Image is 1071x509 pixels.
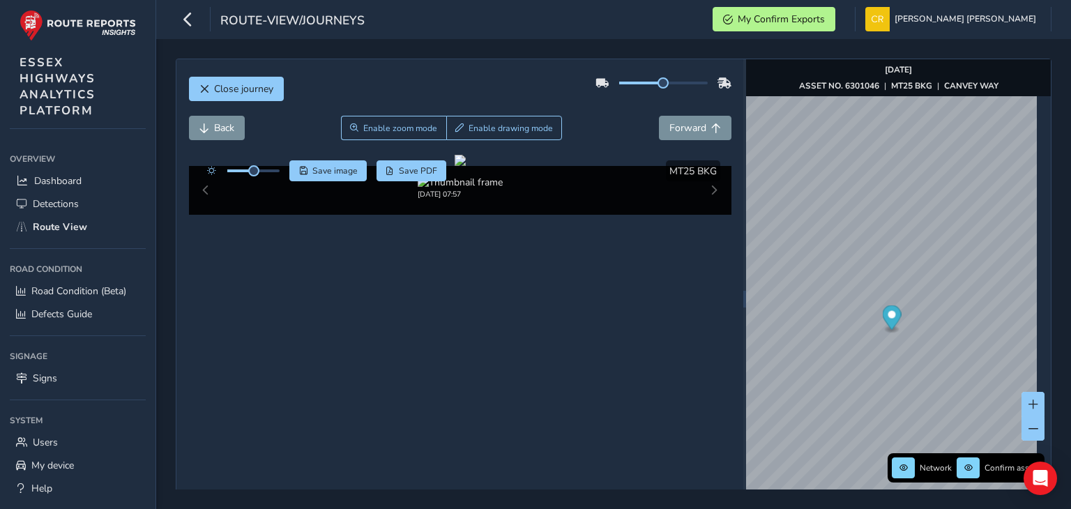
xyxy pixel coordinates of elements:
button: Draw [446,116,563,140]
img: rr logo [20,10,136,41]
span: Back [214,121,234,135]
span: Confirm assets [985,462,1040,473]
span: Close journey [214,82,273,96]
a: Help [10,477,146,500]
span: Detections [33,197,79,211]
div: Map marker [883,305,902,334]
div: [DATE] 07:57 [418,189,503,199]
span: Route View [33,220,87,234]
span: ESSEX HIGHWAYS ANALYTICS PLATFORM [20,54,96,119]
button: My Confirm Exports [713,7,835,31]
span: My device [31,459,74,472]
span: My Confirm Exports [738,13,825,26]
span: [PERSON_NAME] [PERSON_NAME] [895,7,1036,31]
div: Road Condition [10,259,146,280]
span: Help [31,482,52,495]
div: System [10,410,146,431]
a: Signs [10,367,146,390]
span: Forward [669,121,706,135]
div: Open Intercom Messenger [1024,462,1057,495]
a: Dashboard [10,169,146,192]
button: PDF [377,160,447,181]
button: [PERSON_NAME] [PERSON_NAME] [865,7,1041,31]
span: Users [33,436,58,449]
a: Detections [10,192,146,215]
button: Save [289,160,367,181]
a: My device [10,454,146,477]
span: Defects Guide [31,307,92,321]
span: Signs [33,372,57,385]
strong: CANVEY WAY [944,80,998,91]
span: Dashboard [34,174,82,188]
span: Network [920,462,952,473]
span: Road Condition (Beta) [31,284,126,298]
button: Zoom [341,116,446,140]
button: Forward [659,116,731,140]
span: MT25 BKG [669,165,717,178]
span: route-view/journeys [220,12,365,31]
span: Save PDF [399,165,437,176]
div: | | [799,80,998,91]
span: Save image [312,165,358,176]
a: Road Condition (Beta) [10,280,146,303]
span: Enable zoom mode [363,123,437,134]
a: Defects Guide [10,303,146,326]
strong: [DATE] [885,64,912,75]
img: diamond-layout [865,7,890,31]
button: Close journey [189,77,284,101]
strong: ASSET NO. 6301046 [799,80,879,91]
strong: MT25 BKG [891,80,932,91]
a: Route View [10,215,146,238]
div: Overview [10,149,146,169]
div: Signage [10,346,146,367]
button: Back [189,116,245,140]
img: Thumbnail frame [418,176,503,189]
span: Enable drawing mode [469,123,553,134]
a: Users [10,431,146,454]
